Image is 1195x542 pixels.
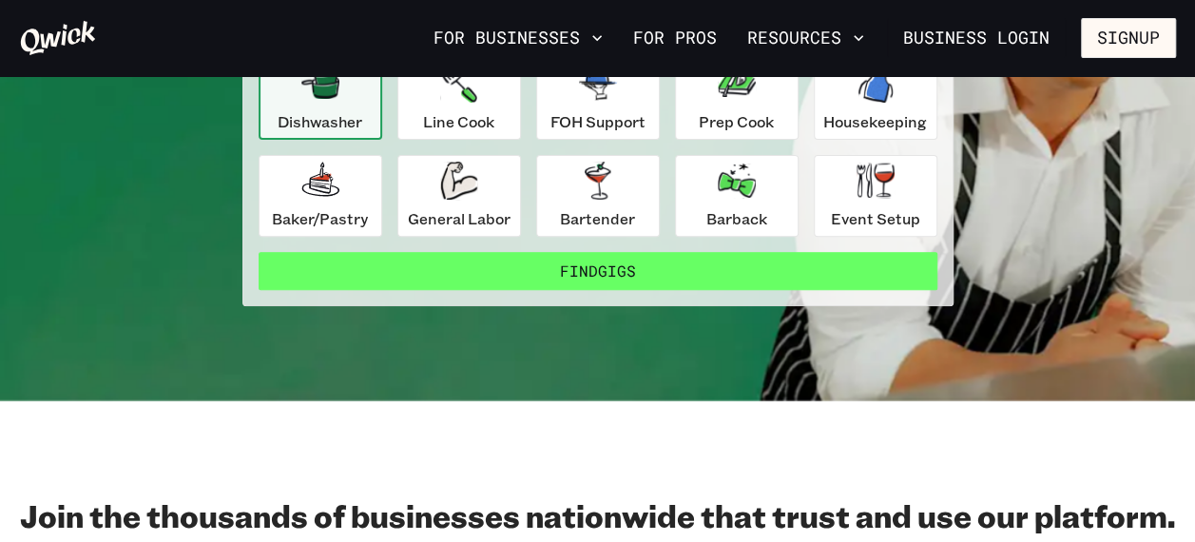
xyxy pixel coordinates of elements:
button: Signup [1081,18,1176,58]
a: For Pros [626,22,724,54]
p: Barback [706,207,767,230]
button: Event Setup [814,155,937,237]
button: Dishwasher [259,58,382,140]
button: General Labor [397,155,521,237]
button: Housekeeping [814,58,937,140]
h2: Join the thousands of businesses nationwide that trust and use our platform. [19,496,1176,534]
button: Prep Cook [675,58,799,140]
p: Baker/Pastry [272,207,368,230]
button: For Businesses [426,22,610,54]
a: Business Login [887,18,1066,58]
button: Barback [675,155,799,237]
button: Bartender [536,155,660,237]
p: Housekeeping [823,110,927,133]
button: Line Cook [397,58,521,140]
p: Line Cook [423,110,494,133]
button: FindGigs [259,252,937,290]
button: Baker/Pastry [259,155,382,237]
p: Bartender [560,207,635,230]
p: Prep Cook [699,110,774,133]
p: Dishwasher [278,110,362,133]
p: FOH Support [550,110,646,133]
p: General Labor [408,207,511,230]
p: Event Setup [831,207,920,230]
button: FOH Support [536,58,660,140]
button: Resources [740,22,872,54]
